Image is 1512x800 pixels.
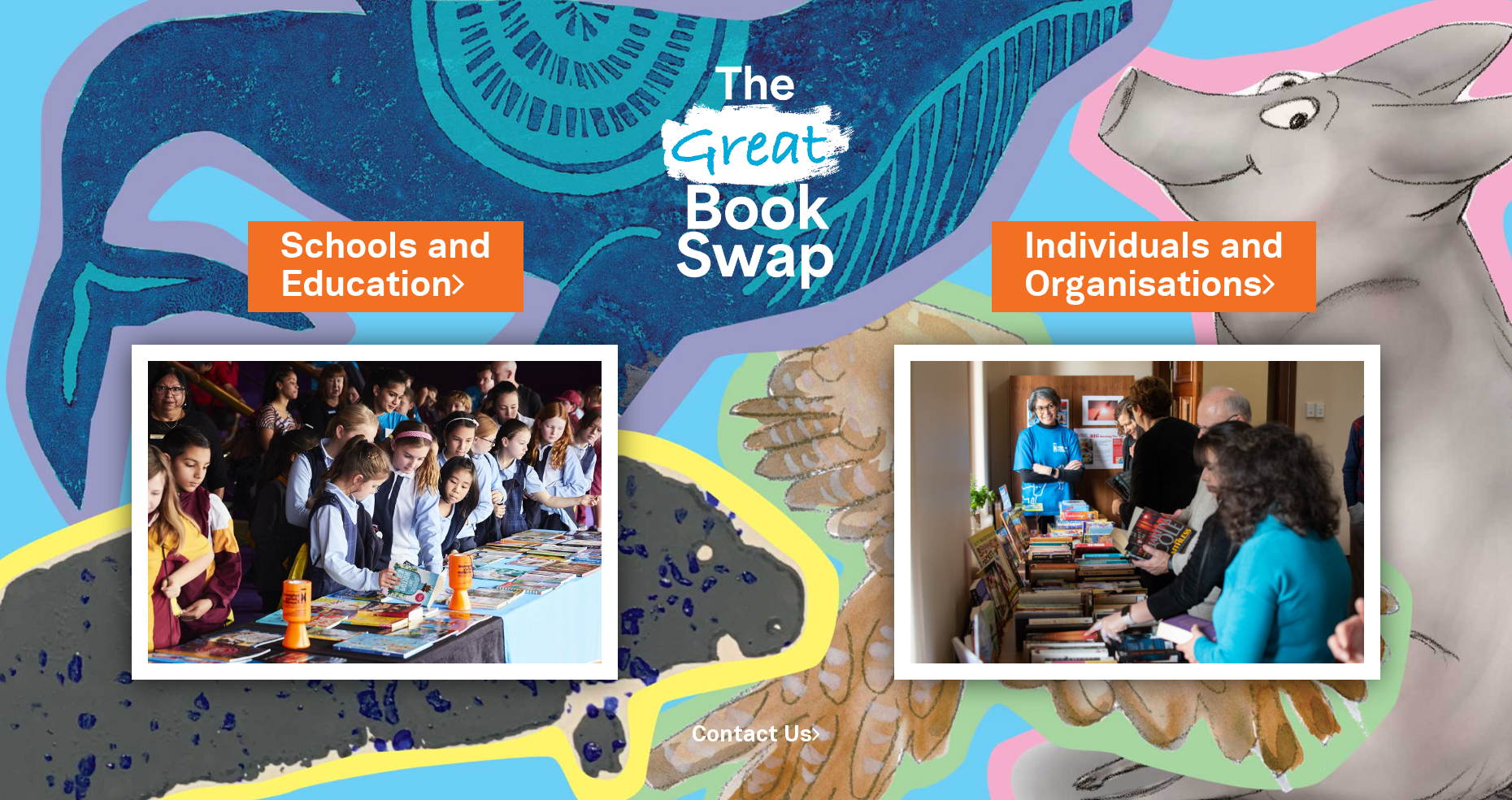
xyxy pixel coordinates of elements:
img: Schools and Education [132,345,618,680]
a: Individuals andOrganisations [1024,223,1284,311]
a: Contact Us [692,725,820,746]
a: Schools andEducation [280,223,491,311]
img: Great Bookswap logo [642,20,870,321]
img: Individuals and Organisations [894,345,1380,680]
